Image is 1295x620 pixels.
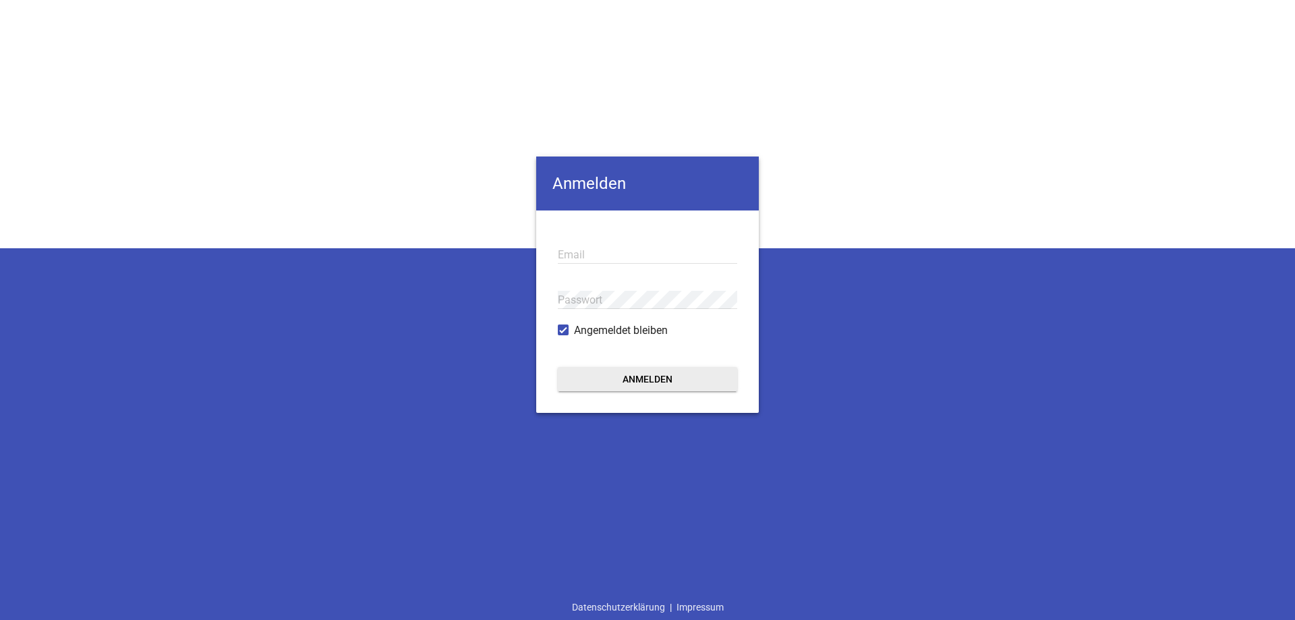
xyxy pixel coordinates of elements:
a: Impressum [672,594,728,620]
a: Datenschutzerklärung [567,594,670,620]
button: Anmelden [558,367,737,391]
h4: Anmelden [536,157,759,210]
div: | [567,594,728,620]
span: Angemeldet bleiben [574,322,668,339]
